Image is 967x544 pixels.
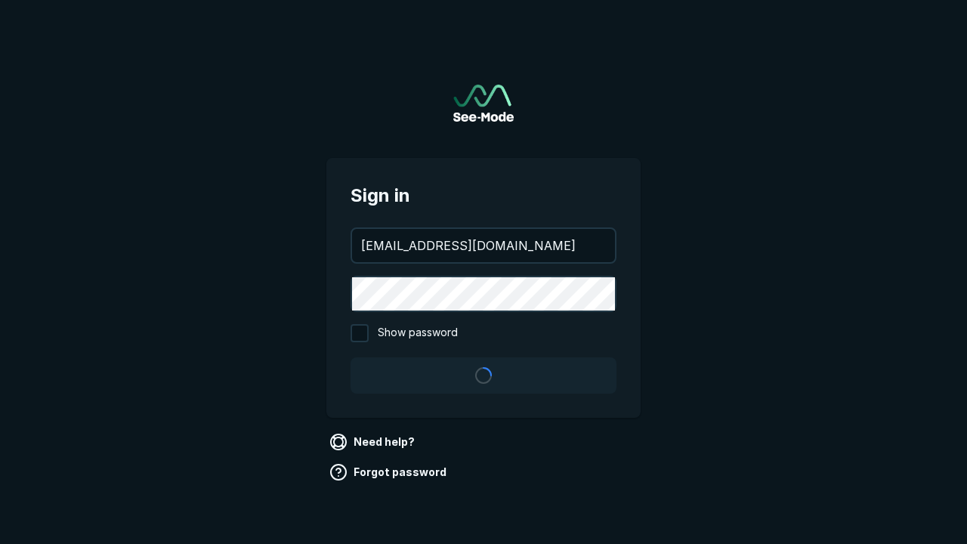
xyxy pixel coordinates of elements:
span: Sign in [351,182,616,209]
span: Show password [378,324,458,342]
a: Forgot password [326,460,453,484]
a: Go to sign in [453,85,514,122]
img: See-Mode Logo [453,85,514,122]
input: your@email.com [352,229,615,262]
a: Need help? [326,430,421,454]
